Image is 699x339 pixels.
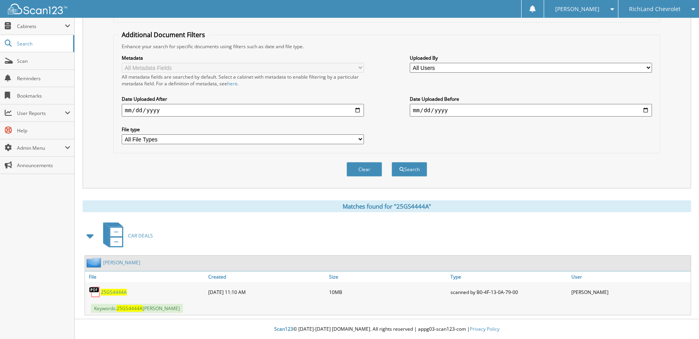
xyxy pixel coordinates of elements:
[17,162,70,169] span: Announcements
[470,326,499,332] a: Privacy Policy
[17,92,70,99] span: Bookmarks
[569,271,691,282] a: User
[8,4,67,14] img: scan123-logo-white.svg
[17,110,65,117] span: User Reports
[101,289,127,296] a: 25GS4444A
[274,326,293,332] span: Scan123
[122,126,364,133] label: File type
[128,232,153,239] span: CAR DEALS
[659,301,699,339] iframe: Chat Widget
[555,7,599,11] span: [PERSON_NAME]
[410,104,652,117] input: end
[85,271,206,282] a: File
[629,7,680,11] span: RichLand Chevrolet
[122,55,364,61] label: Metadata
[117,305,143,312] span: 25GS4444A
[392,162,427,177] button: Search
[17,40,69,47] span: Search
[75,320,699,339] div: © [DATE]-[DATE] [DOMAIN_NAME]. All rights reserved | appg03-scan123-com |
[87,258,103,267] img: folder2.png
[410,96,652,102] label: Date Uploaded Before
[83,200,691,212] div: Matches found for "25GS4444A"
[206,284,328,300] div: [DATE] 11:10 AM
[327,284,448,300] div: 10MB
[448,271,570,282] a: Type
[227,80,237,87] a: here
[122,73,364,87] div: All metadata fields are searched by default. Select a cabinet with metadata to enable filtering b...
[118,30,209,39] legend: Additional Document Filters
[448,284,570,300] div: scanned by B0-4F-13-0A-79-00
[17,58,70,64] span: Scan
[122,96,364,102] label: Date Uploaded After
[206,271,328,282] a: Created
[347,162,382,177] button: Clear
[17,75,70,82] span: Reminders
[410,55,652,61] label: Uploaded By
[17,23,65,30] span: Cabinets
[118,43,656,50] div: Enhance your search for specific documents using filters such as date and file type.
[327,271,448,282] a: Size
[122,104,364,117] input: start
[89,286,101,298] img: PDF.png
[98,220,153,251] a: CAR DEALS
[17,127,70,134] span: Help
[17,145,65,151] span: Admin Menu
[91,304,183,313] span: Keywords: [PERSON_NAME]
[103,259,140,266] a: [PERSON_NAME]
[569,284,691,300] div: [PERSON_NAME]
